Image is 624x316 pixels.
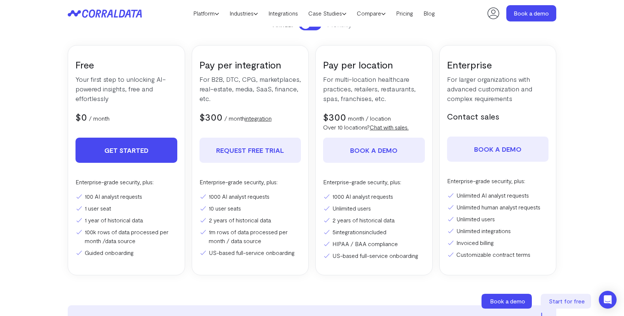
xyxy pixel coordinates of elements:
li: US-based full-service onboarding [199,248,301,257]
a: integrations [336,228,365,235]
h3: Pay per integration [199,58,301,71]
span: Book a demo [490,297,525,305]
p: month / location [348,114,391,123]
h3: Enterprise [447,58,549,71]
a: Book a demo [447,137,549,162]
li: 1000 AI analyst requests [199,192,301,201]
li: US-based full-service onboarding [323,251,425,260]
p: Enterprise-grade security, plus: [76,178,177,186]
p: For larger organizations with advanced customization and complex requirements [447,74,549,103]
li: 1 year of historical data [76,216,177,225]
div: Open Intercom Messenger [599,291,617,309]
li: Unlimited users [447,215,549,223]
li: Invoiced billing [447,238,549,247]
p: Your first step to unlocking AI-powered insights, free and effortlessly [76,74,177,103]
span: $300 [199,111,222,122]
a: Case Studies [303,8,352,19]
p: Over 10 locations? [323,123,425,132]
h5: Contact sales [447,111,549,122]
h3: Free [76,58,177,71]
li: 1000 AI analyst requests [323,192,425,201]
a: Blog [418,8,440,19]
a: data source [105,237,135,244]
li: Unlimited human analyst requests [447,203,549,212]
a: Compare [352,8,391,19]
p: Enterprise-grade security, plus: [199,178,301,186]
a: Start for free [541,294,593,309]
a: integration [245,115,272,122]
p: For B2B, DTC, CPG, marketplaces, real-estate, media, SaaS, finance, etc. [199,74,301,103]
li: Unlimited AI analyst requests [447,191,549,200]
li: Unlimited integrations [447,226,549,235]
li: Unlimited users [323,204,425,213]
p: / month [224,114,272,123]
li: Customizable contract terms [447,250,549,259]
li: HIPAA / BAA compliance [323,239,425,248]
p: For multi-location healthcare practices, retailers, restaurants, spas, franchises, etc. [323,74,425,103]
li: 10 user seats [199,204,301,213]
h3: Pay per location [323,58,425,71]
p: Enterprise-grade security, plus: [447,177,549,185]
a: Industries [224,8,263,19]
a: Pricing [391,8,418,19]
span: $0 [76,111,87,122]
p: Enterprise-grade security, plus: [323,178,425,186]
span: $300 [323,111,346,122]
a: Integrations [263,8,303,19]
a: Chat with sales. [370,124,409,131]
li: 2 years of historical data [323,216,425,225]
span: Start for free [549,297,585,305]
a: Get Started [76,138,177,163]
li: 2 years of historical data [199,216,301,225]
a: Book a demo [482,294,533,309]
a: Platform [188,8,224,19]
li: 5 included [323,228,425,236]
a: Book a demo [323,138,425,163]
a: REQUEST FREE TRIAL [199,138,301,163]
li: 1m rows of data processed per month / data source [199,228,301,245]
li: 100 AI analyst requests [76,192,177,201]
li: 100k rows of data processed per month / [76,228,177,245]
li: Guided onboarding [76,248,177,257]
a: Book a demo [506,5,556,21]
p: / month [89,114,110,123]
li: 1 user seat [76,204,177,213]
